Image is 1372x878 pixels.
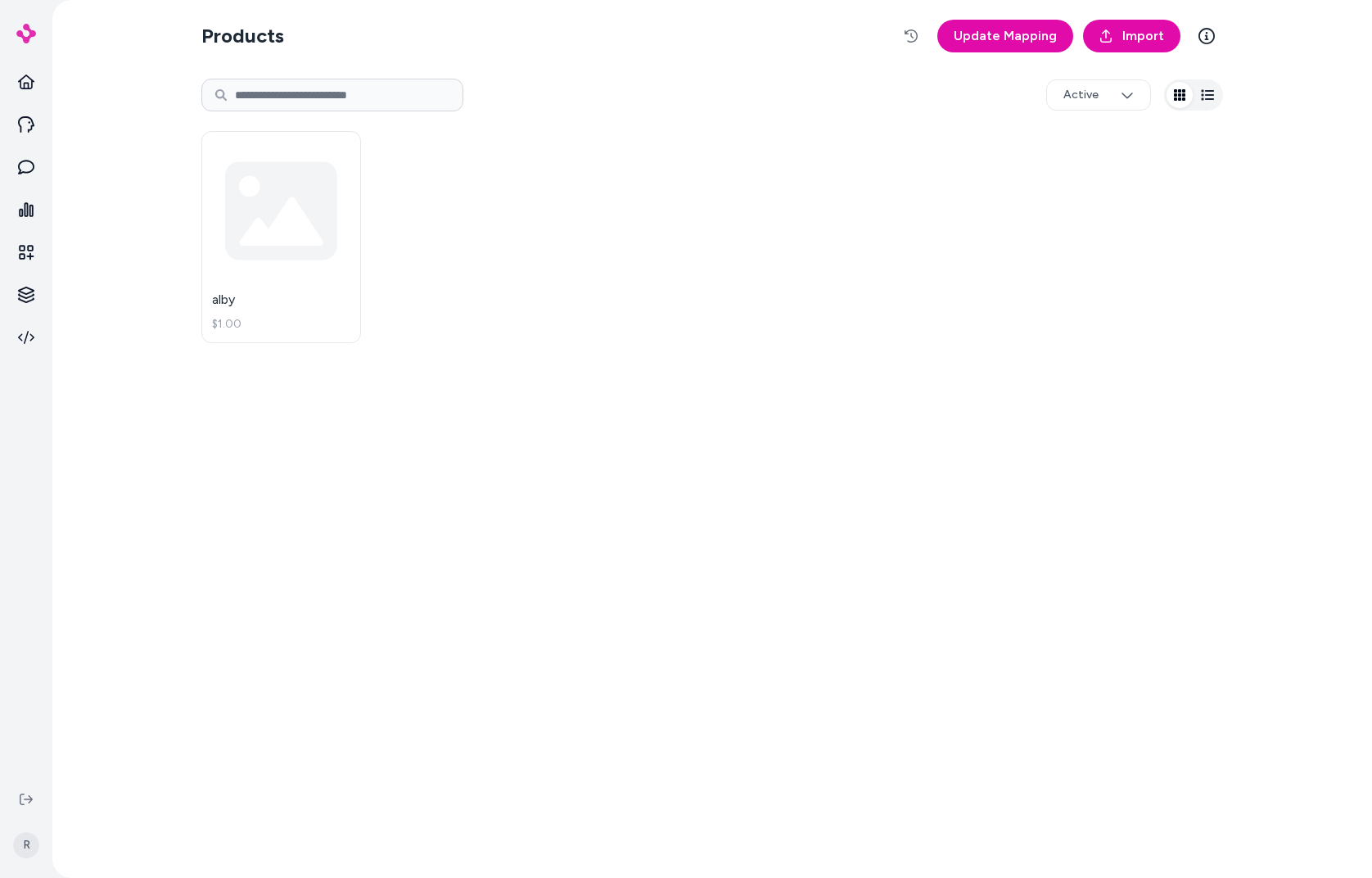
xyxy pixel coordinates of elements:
[10,819,43,871] button: R
[1083,20,1180,52] a: Import
[1046,79,1151,111] button: Active
[937,20,1073,52] a: Update Mapping
[954,26,1057,46] span: Update Mapping
[201,131,361,343] a: alby$1.00
[201,23,284,49] h2: Products
[1122,26,1164,46] span: Import
[16,24,36,43] img: alby Logo
[13,832,39,858] span: R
